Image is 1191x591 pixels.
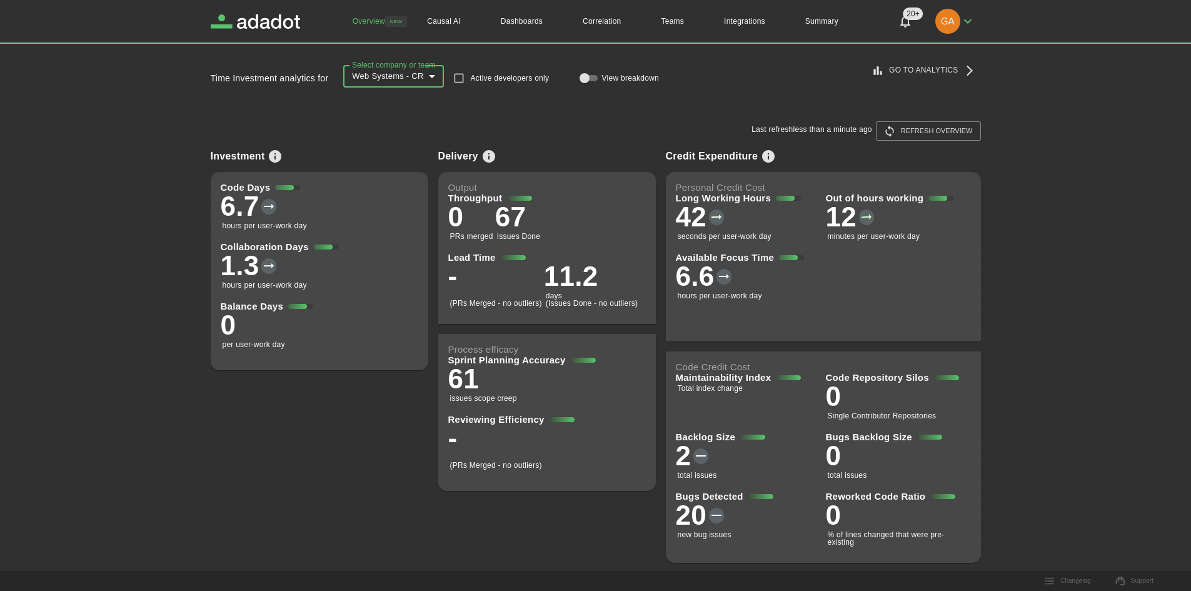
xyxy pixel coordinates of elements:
p: 20 [676,502,706,529]
p: Reviewing Efficiency [448,414,545,425]
p: 0 [448,203,464,231]
button: View info on metrics [264,146,286,167]
p: 1.3 [221,252,259,280]
p: Total index change [678,385,743,392]
p: 0 [826,442,842,470]
p: 6.7 [221,193,259,220]
p: 6.6 [676,263,715,290]
p: - [448,425,458,452]
p: Active developers only [471,73,550,84]
p: 0 [826,502,842,529]
button: Refresh overview [876,121,981,141]
p: Bugs Backlog Size [826,432,912,442]
p: Single Contributor Repositories [828,412,937,420]
p: Code Credit Cost [676,361,971,372]
p: Thursday, 04 September 2025 17:33 [751,125,872,137]
p: Reworked Code Ratio [826,491,926,502]
p: 67 [495,203,526,231]
p: 61 [448,365,479,393]
p: (PRs Merged - no outliers) [450,292,542,307]
p: 12 [826,203,857,231]
p: % of lines changed that were pre-existing [828,531,969,546]
p: Personal Credit Cost [676,182,971,193]
span: 20+ [903,8,923,20]
p: Bugs Detected [676,491,743,502]
p: issues scope creep [450,395,517,402]
p: minutes per user-work day [828,233,920,240]
a: Support [1108,572,1162,590]
p: Long Working Hours [676,193,771,203]
button: Changelog [1038,572,1098,590]
button: gabriel.chaves [930,5,980,38]
p: Time Investment analytics for [211,73,329,83]
p: hours per user-work day [223,281,307,289]
div: Web Systems - CR [352,71,423,83]
p: 42 [676,203,706,231]
button: View info on metrics [758,146,779,167]
p: days (Issues Done - no outliers) [546,292,638,307]
p: Backlog Size [676,432,736,442]
p: Process efficacy [448,344,646,355]
p: total issues [678,472,717,479]
p: seconds per user-work day [678,233,771,240]
p: Available Focus Time [676,252,775,263]
p: Lead Time [448,252,496,263]
p: 2 [676,442,691,470]
p: Collaboration Days [221,241,309,252]
span: Developers only [447,66,471,90]
p: total issues [828,472,867,479]
p: per user-work day [223,341,285,348]
p: 11.2 [544,263,598,290]
a: Adadot Homepage [211,14,301,29]
a: Go to Analytics [869,60,980,81]
p: Code Repository Silos [826,372,929,383]
p: (PRs Merged - no outliers) [450,454,542,469]
p: Code Days [221,182,271,193]
p: Output [448,182,646,193]
p: hours per user-work day [678,292,762,300]
p: hours per user-work day [223,222,307,230]
p: Throughput [448,193,503,203]
p: new bug issues [678,531,731,538]
p: Investment [211,151,265,162]
button: Notifications [890,6,920,36]
p: Sprint Planning Accuracy [448,355,566,365]
button: View info on metrics [478,146,500,167]
label: As developers are regarded the ones that did at least one commit 10% of the working days of the p... [447,65,559,91]
p: - [448,263,458,290]
p: Out of hours working [826,193,924,203]
p: View breakdown [602,73,659,84]
p: Issues Done [497,233,540,240]
p: Maintainability Index [676,372,771,383]
p: Balance Days [221,301,284,311]
p: 0 [221,311,236,339]
p: PRs merged [450,233,493,240]
p: Delivery [438,151,478,162]
p: Credit Expenditure [666,151,758,162]
span: controlled [577,71,592,86]
img: gabriel.chaves [935,9,960,34]
p: 0 [826,383,842,410]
